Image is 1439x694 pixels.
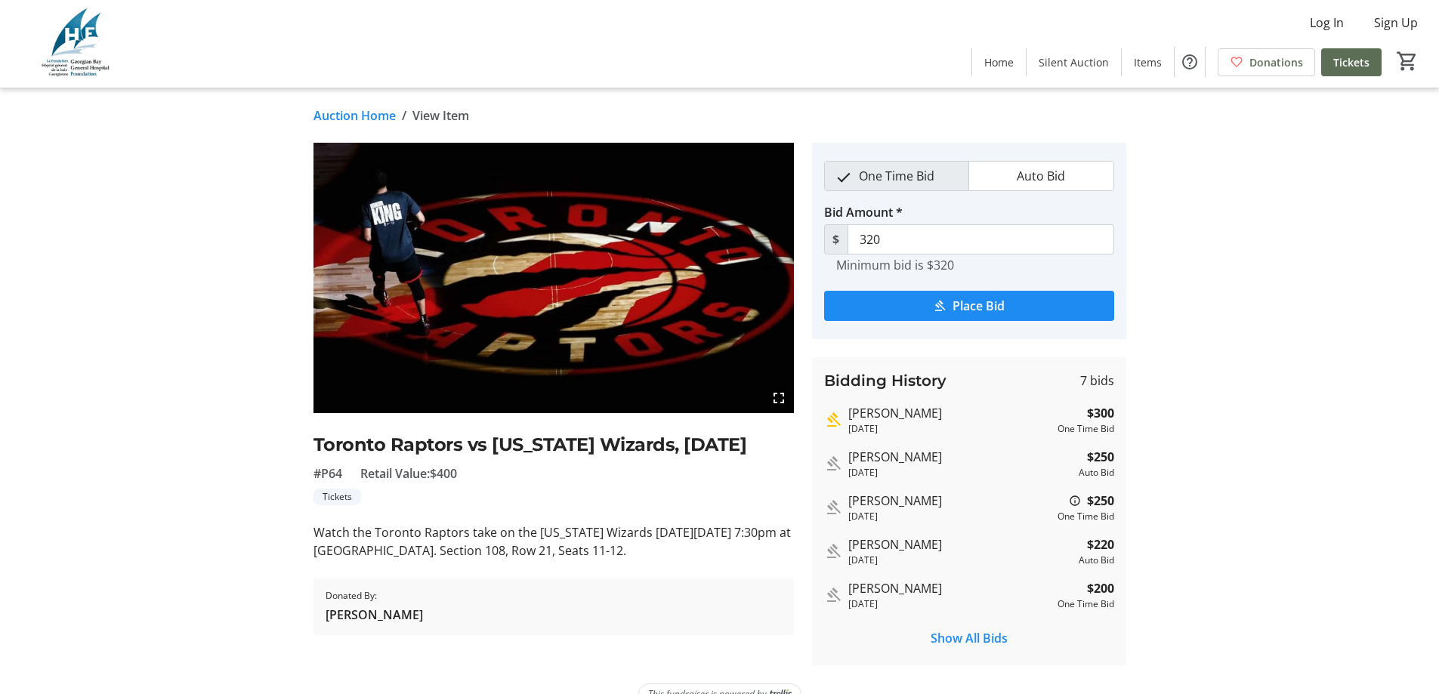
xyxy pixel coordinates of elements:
[1080,372,1114,390] span: 7 bids
[824,455,842,473] mat-icon: Outbid
[972,48,1026,76] a: Home
[1087,448,1114,466] strong: $250
[848,535,1073,554] div: [PERSON_NAME]
[1008,162,1074,190] span: Auto Bid
[848,422,1051,436] div: [DATE]
[1087,492,1114,510] strong: $250
[824,203,903,221] label: Bid Amount *
[1069,492,1081,510] mat-icon: When an auto-bid matches a one-time bid, the auto-bid wins as it was placed first.
[931,629,1008,647] span: Show All Bids
[412,106,469,125] span: View Item
[1058,422,1114,436] div: One Time Bid
[313,106,396,125] a: Auction Home
[848,510,1051,523] div: [DATE]
[1310,14,1344,32] span: Log In
[1087,579,1114,597] strong: $200
[1058,597,1114,611] div: One Time Bid
[848,597,1051,611] div: [DATE]
[848,466,1073,480] div: [DATE]
[1122,48,1174,76] a: Items
[1079,466,1114,480] div: Auto Bid
[824,369,946,392] h3: Bidding History
[326,589,423,603] span: Donated By:
[848,448,1073,466] div: [PERSON_NAME]
[1087,535,1114,554] strong: $220
[770,389,788,407] mat-icon: fullscreen
[1374,14,1418,32] span: Sign Up
[848,554,1073,567] div: [DATE]
[848,404,1051,422] div: [PERSON_NAME]
[848,579,1051,597] div: [PERSON_NAME]
[9,6,144,82] img: Georgian Bay General Hospital Foundation's Logo
[824,411,842,429] mat-icon: Highest bid
[1362,11,1430,35] button: Sign Up
[824,586,842,604] mat-icon: Outbid
[1175,47,1205,77] button: Help
[313,143,794,413] img: Image
[850,162,943,190] span: One Time Bid
[313,523,794,560] div: Watch the Toronto Raptors take on the [US_STATE] Wizards [DATE][DATE] 7:30pm at [GEOGRAPHIC_DATA]...
[1394,48,1421,75] button: Cart
[1218,48,1315,76] a: Donations
[313,489,361,505] tr-label-badge: Tickets
[1039,54,1109,70] span: Silent Auction
[1321,48,1382,76] a: Tickets
[402,106,406,125] span: /
[1058,510,1114,523] div: One Time Bid
[824,224,848,254] span: $
[984,54,1014,70] span: Home
[1249,54,1303,70] span: Donations
[836,258,954,273] tr-hint: Minimum bid is $320
[326,606,423,624] span: [PERSON_NAME]
[953,297,1005,315] span: Place Bid
[824,291,1114,321] button: Place Bid
[824,623,1114,653] button: Show All Bids
[848,492,1051,510] div: [PERSON_NAME]
[824,542,842,560] mat-icon: Outbid
[313,431,794,458] h2: Toronto Raptors vs [US_STATE] Wizards, [DATE]
[313,464,342,483] span: #P64
[1079,554,1114,567] div: Auto Bid
[1333,54,1370,70] span: Tickets
[824,498,842,517] mat-icon: Outbid
[1027,48,1121,76] a: Silent Auction
[1298,11,1356,35] button: Log In
[360,464,457,483] span: Retail Value: $400
[1087,404,1114,422] strong: $300
[1134,54,1162,70] span: Items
